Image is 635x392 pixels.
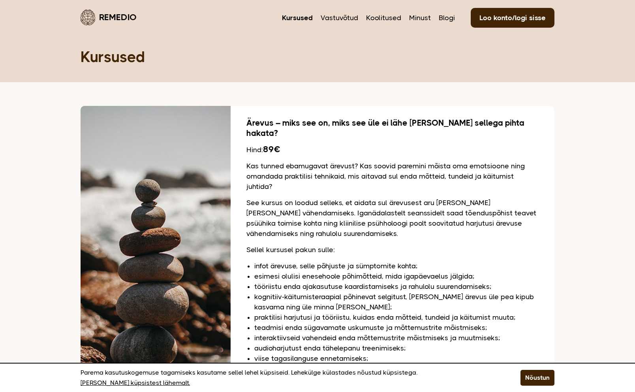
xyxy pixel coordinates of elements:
li: praktilisi harjutusi ja tööriistu, kuidas enda mõtteid, tundeid ja käitumist muuta; [254,312,539,322]
a: Minust [409,13,431,23]
h2: Ärevus – miks see on, miks see üle ei lähe [PERSON_NAME] sellega pihta hakata? [246,118,539,138]
a: [PERSON_NAME] küpsistest lähemalt. [81,378,190,388]
li: audioharjutust enda tähelepanu treenimiseks; [254,343,539,353]
a: Koolitused [366,13,401,23]
a: Kursused [282,13,313,23]
li: interaktiivseid vahendeid enda mõttemustrite mõistmiseks ja muutmiseks; [254,333,539,343]
p: Parema kasutuskogemuse tagamiseks kasutame sellel lehel küpsiseid. Lehekülge külastades nõustud k... [81,367,501,388]
li: esimesi olulisi enesehoole põhimõtteid, mida igapäevaelus jälgida; [254,271,539,281]
b: 89€ [263,144,280,154]
div: Hind: [246,144,539,155]
li: teadmisi enda sügavamate uskumuste ja mõttemustrite mõistmiseks; [254,322,539,333]
li: kognitiiv-käitumisteraapial põhinevat selgitust, [PERSON_NAME] ärevus üle pea kipub kasvama ning ... [254,292,539,312]
img: Remedio logo [81,9,95,25]
li: tööriistu enda ajakasutuse kaardistamiseks ja rahulolu suurendamiseks; [254,281,539,292]
a: Loo konto/logi sisse [471,8,554,28]
p: Kas tunned ebamugavat ärevust? Kas soovid paremini mõista oma emotsioone ning omandada praktilisi... [246,161,539,192]
p: Sellel kursusel pakun sulle: [246,245,539,255]
button: Nõustun [520,370,554,386]
h1: Kursused [81,47,554,66]
a: Blogi [439,13,455,23]
p: See kursus on loodud selleks, et aidata sul ärevusest aru [PERSON_NAME] [PERSON_NAME] vähendamise... [246,198,539,239]
li: viise tagasilanguse ennetamiseks; [254,353,539,364]
a: Remedio [81,8,137,26]
a: Vastuvõtud [321,13,358,23]
li: infot ärevuse, selle põhjuste ja sümptomite kohta; [254,261,539,271]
